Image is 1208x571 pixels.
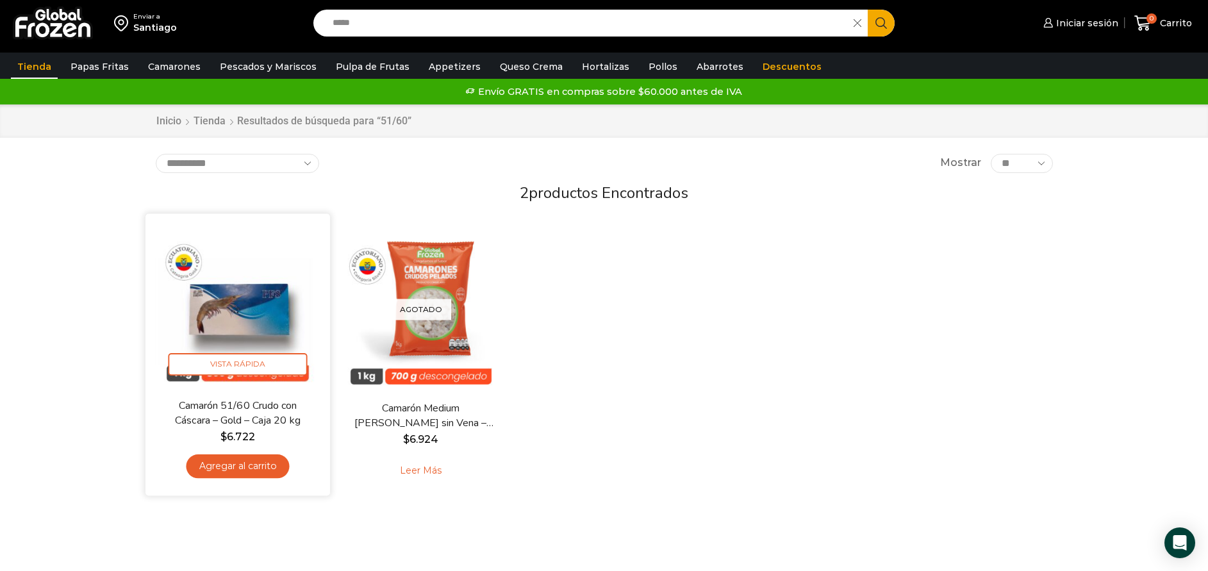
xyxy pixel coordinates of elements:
[329,54,416,79] a: Pulpa de Frutas
[1146,13,1157,24] span: 0
[868,10,895,37] button: Search button
[529,183,688,203] span: productos encontrados
[1164,527,1195,558] div: Open Intercom Messenger
[186,454,289,478] a: Agregar al carrito: “Camarón 51/60 Crudo con Cáscara - Gold - Caja 20 kg”
[403,433,438,445] bdi: 6.924
[133,12,177,21] div: Enviar a
[493,54,569,79] a: Queso Crema
[156,154,319,173] select: Pedido de la tienda
[133,21,177,34] div: Santiago
[380,457,461,484] a: Leé más sobre “Camarón Medium Crudo Pelado sin Vena - Silver - Caja 10 kg”
[422,54,487,79] a: Appetizers
[1157,17,1192,29] span: Carrito
[156,114,182,129] a: Inicio
[575,54,636,79] a: Hortalizas
[142,54,207,79] a: Camarones
[1040,10,1118,36] a: Iniciar sesión
[756,54,828,79] a: Descuentos
[156,114,411,129] nav: Breadcrumb
[64,54,135,79] a: Papas Fritas
[642,54,684,79] a: Pollos
[163,399,311,429] a: Camarón 51/60 Crudo con Cáscara – Gold – Caja 20 kg
[391,299,451,320] p: Agotado
[193,114,226,129] a: Tienda
[213,54,323,79] a: Pescados y Mariscos
[520,183,529,203] span: 2
[347,401,494,431] a: Camarón Medium [PERSON_NAME] sin Vena – Silver – Caja 10 kg
[940,156,981,170] span: Mostrar
[220,431,254,443] bdi: 6.722
[220,431,227,443] span: $
[1131,8,1195,38] a: 0 Carrito
[403,433,410,445] span: $
[168,353,307,376] span: Vista Rápida
[11,54,58,79] a: Tienda
[1053,17,1118,29] span: Iniciar sesión
[237,115,411,127] h1: Resultados de búsqueda para “51/60”
[114,12,133,34] img: address-field-icon.svg
[690,54,750,79] a: Abarrotes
